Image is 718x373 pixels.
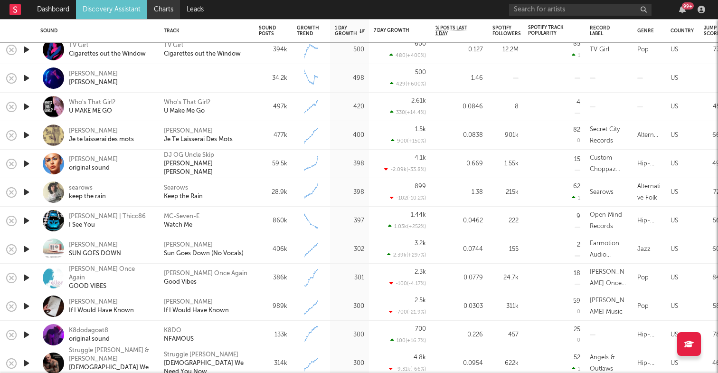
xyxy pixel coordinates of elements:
[164,28,245,34] div: Track
[415,126,426,133] div: 1.5k
[259,358,287,369] div: 314k
[69,306,134,315] div: If I Would Have Known
[492,329,519,341] div: 457
[671,101,678,113] div: US
[411,98,426,104] div: 2.61k
[69,298,134,315] a: [PERSON_NAME]If I Would Have Known
[69,107,115,115] div: U MAKE ME GO
[69,155,118,164] div: [PERSON_NAME]
[164,278,197,287] a: Good Vibes
[69,50,146,58] div: Cigarettes out the Window
[637,181,661,204] div: Alternative Folk
[435,101,483,113] div: 0.0846
[435,358,483,369] div: 0.0954
[164,98,210,107] a: Who's That Girl?
[572,366,580,372] div: 1
[259,244,287,255] div: 406k
[573,127,580,133] div: 82
[164,160,249,177] div: [PERSON_NAME] [PERSON_NAME]
[590,238,628,261] div: Earmotion Audio Creation
[389,366,426,372] div: -9.31k ( -66 % )
[572,195,580,201] div: 1
[528,25,566,36] div: Spotify Track Popularity
[164,306,229,315] div: If I Would Have Known
[415,297,426,304] div: 2.5k
[69,70,118,78] div: [PERSON_NAME]
[164,212,199,221] a: MC-Seven-E
[435,73,483,84] div: 1.46
[390,81,426,87] div: 429 ( +600 % )
[435,44,483,56] div: 0.127
[164,326,181,335] div: K8DO
[671,44,678,56] div: US
[164,151,214,160] a: DJ OG Uncle Skip
[259,272,287,284] div: 386k
[164,127,213,135] a: [PERSON_NAME]
[590,267,628,289] div: [PERSON_NAME] Once Again
[69,221,146,230] div: I See You
[435,215,483,227] div: 0.0462
[509,4,652,16] input: Search for artists
[69,184,106,201] a: searowskeep the rain
[69,212,146,230] a: [PERSON_NAME] | Thicc86I See You
[435,244,483,255] div: 0.0744
[577,309,580,315] div: 0
[577,242,580,248] div: 2
[573,298,580,304] div: 59
[69,326,110,344] a: K8dodagoat8original sound
[671,329,678,341] div: US
[259,73,287,84] div: 34.2k
[69,346,152,363] div: Struggle [PERSON_NAME] & [PERSON_NAME]
[40,28,150,34] div: Sound
[69,78,118,87] div: [PERSON_NAME]
[682,2,694,10] div: 99 +
[671,244,678,255] div: US
[415,69,426,76] div: 500
[671,272,678,284] div: US
[164,135,233,144] a: Je Te Laisserai Des Mots
[391,138,426,144] div: 900 ( +150 % )
[415,240,426,247] div: 3.2k
[637,215,661,227] div: Hip-Hop/Rap
[492,215,519,227] div: 222
[335,301,364,312] div: 300
[164,351,238,359] a: Struggle [PERSON_NAME]
[492,272,519,284] div: 24.7k
[69,282,152,291] div: GOOD VIBES
[335,73,364,84] div: 498
[69,127,134,135] div: [PERSON_NAME]
[164,335,194,344] a: NFAMOUS
[164,269,247,278] div: [PERSON_NAME] Once Again
[492,130,519,141] div: 901k
[435,130,483,141] div: 0.0838
[259,158,287,170] div: 59.5k
[69,41,146,50] div: TV Girl
[69,135,134,144] div: Je te laisserai des mots
[637,244,651,255] div: Jazz
[164,221,192,230] a: Watch Me
[435,25,469,37] span: % Posts Last 1 Day
[492,244,519,255] div: 155
[335,215,364,227] div: 397
[671,130,678,141] div: US
[415,155,426,161] div: 4.1k
[69,192,106,201] div: keep the rain
[259,25,276,37] div: Sound Posts
[297,25,321,37] div: Growth Trend
[671,158,678,170] div: US
[69,241,121,249] div: [PERSON_NAME]
[389,280,426,287] div: -100 ( -4.17 % )
[69,184,106,192] div: searows
[69,127,134,144] a: [PERSON_NAME]Je te laisserai des mots
[259,187,287,198] div: 28.9k
[411,212,426,218] div: 1.44k
[374,28,412,33] div: 7 Day Growth
[492,158,519,170] div: 1.55k
[572,52,580,58] div: 1
[590,295,628,318] div: [PERSON_NAME] Music
[415,41,426,47] div: 600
